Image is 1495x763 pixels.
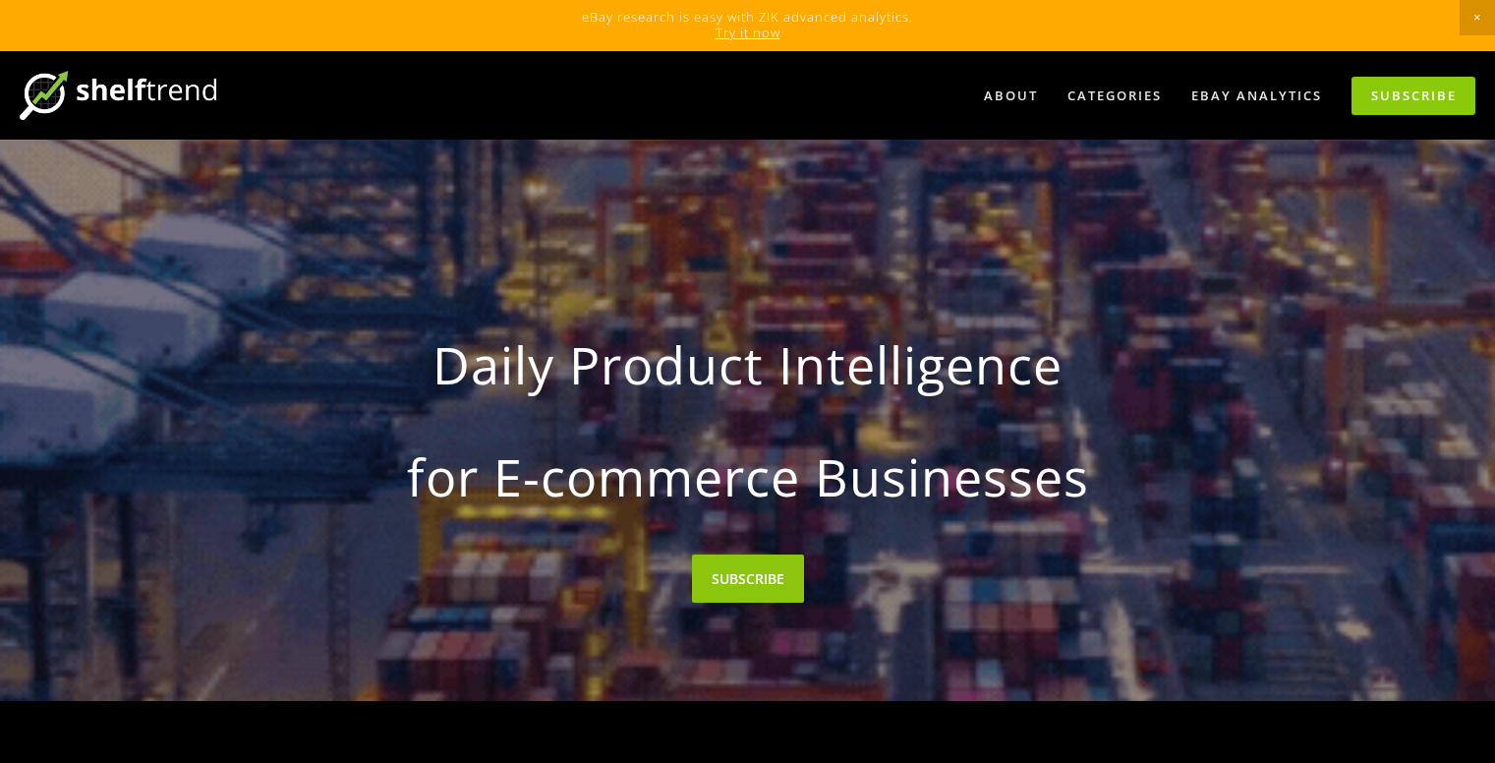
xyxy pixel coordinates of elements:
[971,80,1051,112] a: About
[310,431,1186,523] strong: for E-commerce Businesses
[20,71,216,120] img: ShelfTrend
[692,555,804,603] a: SUBSCRIBE
[1055,80,1175,112] div: Categories
[1179,80,1335,112] a: eBay Analytics
[716,24,780,41] a: Try it now
[1351,77,1475,115] a: Subscribe
[310,319,1186,411] strong: Daily Product Intelligence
